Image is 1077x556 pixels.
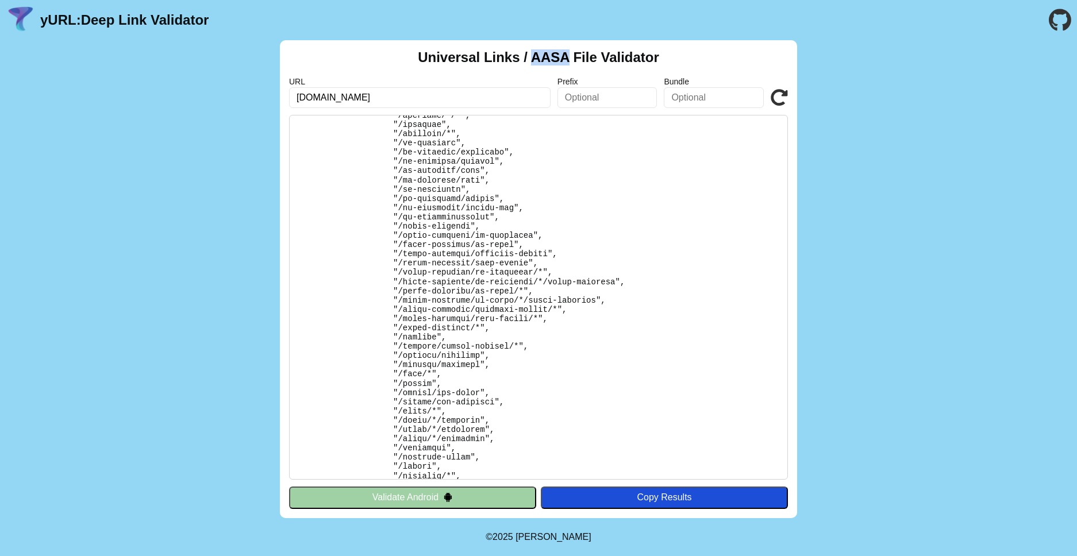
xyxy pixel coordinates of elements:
[516,532,591,542] a: Michael Ibragimchayev's Personal Site
[557,87,657,108] input: Optional
[486,518,591,556] footer: ©
[493,532,513,542] span: 2025
[289,486,536,508] button: Validate Android
[289,115,788,480] pre: Lorem ipsu do: sitam://consecteturadipi.el.se/.doei-tempo/incid-utl-etdo-magnaaliqua En Adminimv:...
[557,77,657,86] label: Prefix
[289,87,551,108] input: Required
[40,12,209,28] a: yURL:Deep Link Validator
[443,492,453,502] img: droidIcon.svg
[664,77,764,86] label: Bundle
[541,486,788,508] button: Copy Results
[6,5,36,35] img: yURL Logo
[547,492,782,503] div: Copy Results
[418,49,659,65] h2: Universal Links / AASA File Validator
[289,77,551,86] label: URL
[664,87,764,108] input: Optional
